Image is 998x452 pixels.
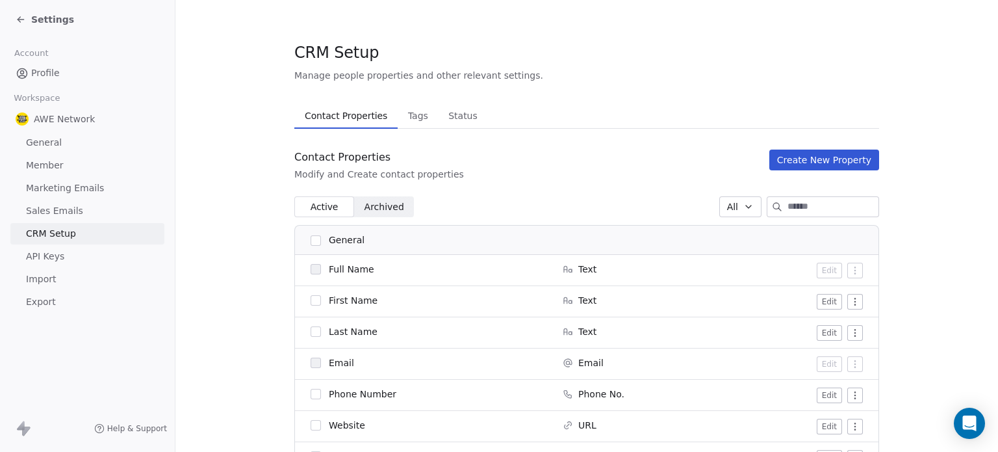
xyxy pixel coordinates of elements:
a: Sales Emails [10,200,164,222]
span: Help & Support [107,423,167,434]
span: First Name [329,294,377,307]
span: Manage people properties and other relevant settings. [294,69,543,82]
span: Tags [403,107,433,125]
span: Contact Properties [300,107,392,125]
span: Last Name [329,325,377,338]
a: Settings [16,13,74,26]
span: Settings [31,13,74,26]
a: Member [10,155,164,176]
span: API Keys [26,250,64,263]
span: Full Name [329,263,374,276]
span: Workspace [8,88,66,108]
a: CRM Setup [10,223,164,245]
button: Edit [817,419,842,434]
span: Export [26,295,56,309]
span: Import [26,273,56,286]
span: All [727,200,738,214]
span: Phone No. [578,388,624,401]
button: Edit [817,263,842,278]
span: CRM Setup [26,227,76,241]
button: Edit [817,325,842,341]
span: Email [329,356,354,369]
span: URL [578,419,596,432]
span: Sales Emails [26,204,83,218]
a: Export [10,291,164,313]
a: Profile [10,62,164,84]
div: Contact Properties [294,150,464,165]
a: Marketing Emails [10,178,164,199]
span: Archived [365,200,404,214]
div: Open Intercom Messenger [954,408,985,439]
span: Profile [31,66,60,80]
span: General [26,136,62,150]
span: Account [8,44,54,63]
span: Text [578,294,596,307]
a: General [10,132,164,153]
button: Create New Property [769,150,879,170]
a: Import [10,269,164,290]
span: Text [578,263,596,276]
a: Help & Support [94,423,167,434]
span: Email [578,356,604,369]
span: Status [443,107,483,125]
button: Edit [817,388,842,403]
div: Modify and Create contact properties [294,168,464,181]
a: API Keys [10,246,164,267]
span: Website [329,419,365,432]
span: AWE Network [34,113,95,126]
button: Edit [817,294,842,310]
span: CRM Setup [294,43,379,62]
span: General [329,233,365,247]
span: Phone Number [329,388,396,401]
span: Member [26,159,64,172]
span: Text [578,325,596,338]
img: Logo%20A%20white%20300x300.png [16,113,29,126]
button: Edit [817,356,842,372]
span: Marketing Emails [26,181,104,195]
